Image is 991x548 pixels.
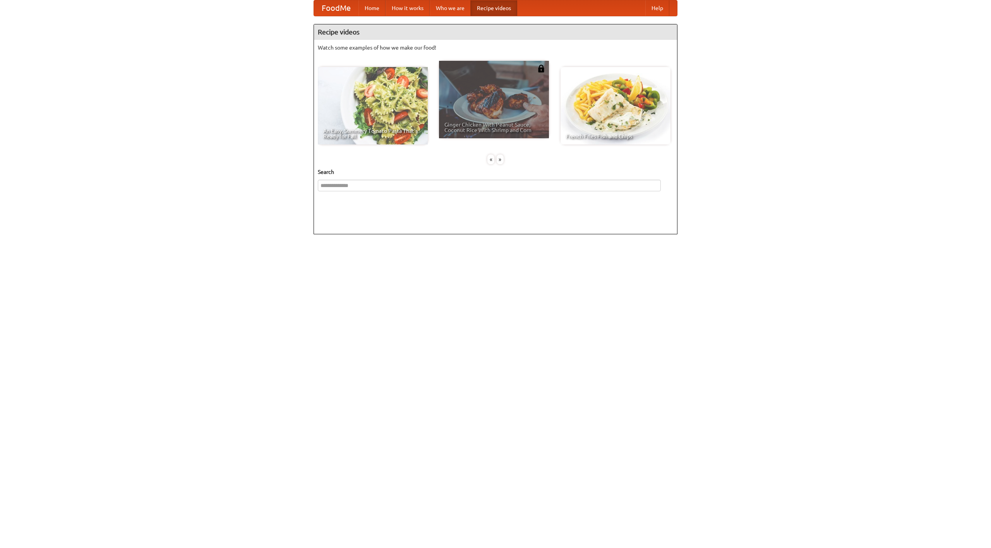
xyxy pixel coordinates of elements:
[358,0,386,16] a: Home
[497,155,504,164] div: »
[318,67,428,144] a: An Easy, Summery Tomato Pasta That's Ready for Fall
[318,168,673,176] h5: Search
[318,44,673,52] p: Watch some examples of how we make our food!
[537,65,545,72] img: 483408.png
[430,0,471,16] a: Who we are
[314,0,358,16] a: FoodMe
[323,128,422,139] span: An Easy, Summery Tomato Pasta That's Ready for Fall
[566,134,665,139] span: French Fries Fish and Chips
[386,0,430,16] a: How it works
[561,67,670,144] a: French Fries Fish and Chips
[487,155,494,164] div: «
[314,24,677,40] h4: Recipe videos
[471,0,517,16] a: Recipe videos
[645,0,669,16] a: Help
